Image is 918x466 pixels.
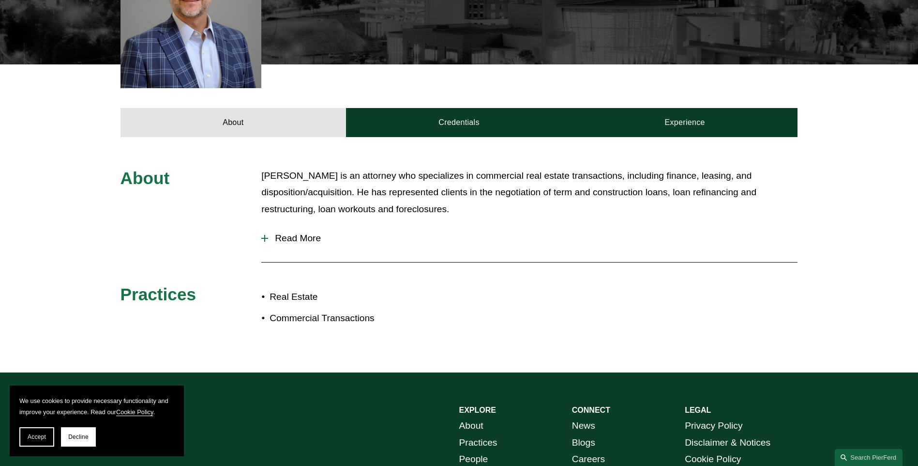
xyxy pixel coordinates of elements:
section: Cookie banner [10,386,184,456]
a: Practices [459,435,497,451]
a: Credentials [346,108,572,137]
p: [PERSON_NAME] is an attorney who specializes in commercial real estate transactions, including fi... [261,168,798,218]
span: Decline [68,434,89,440]
a: About [459,418,483,435]
p: Commercial Transactions [270,310,459,327]
strong: CONNECT [572,406,610,414]
span: Practices [120,285,196,304]
p: We use cookies to provide necessary functionality and improve your experience. Read our . [19,395,174,418]
button: Read More [261,226,798,251]
a: News [572,418,595,435]
button: Decline [61,427,96,447]
a: Privacy Policy [685,418,742,435]
a: Search this site [835,449,903,466]
p: Real Estate [270,289,459,306]
button: Accept [19,427,54,447]
a: Blogs [572,435,595,451]
a: Cookie Policy [116,408,153,416]
a: Experience [572,108,798,137]
strong: LEGAL [685,406,711,414]
a: About [120,108,346,137]
strong: EXPLORE [459,406,496,414]
span: Accept [28,434,46,440]
span: About [120,169,170,187]
span: Read More [268,233,798,244]
a: Disclaimer & Notices [685,435,770,451]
